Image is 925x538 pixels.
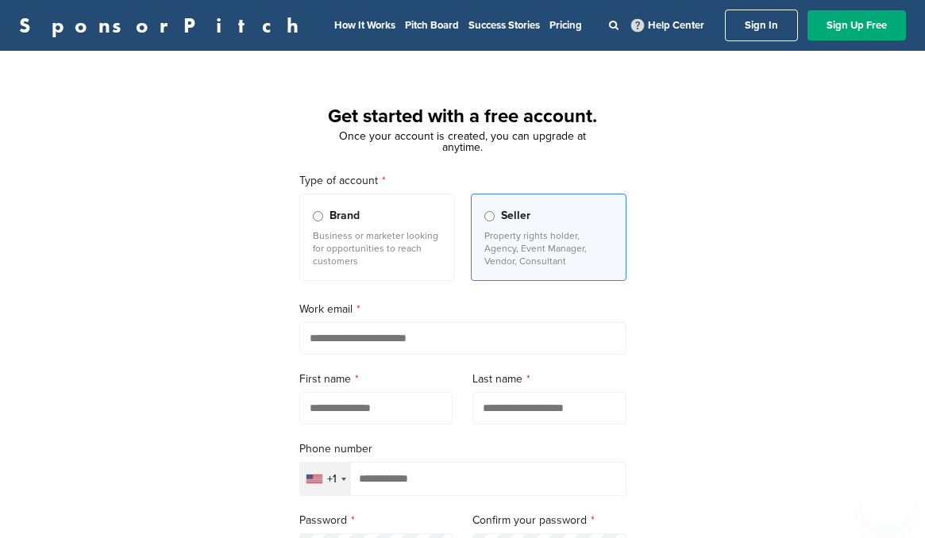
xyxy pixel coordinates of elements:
span: Brand [330,207,360,225]
a: Pitch Board [405,19,459,32]
label: Password [299,512,453,529]
label: First name [299,371,453,388]
label: Work email [299,301,626,318]
a: Success Stories [468,19,540,32]
a: Help Center [628,16,707,35]
span: Seller [501,207,530,225]
div: Selected country [300,463,351,495]
iframe: Button to launch messaging window [861,475,912,525]
a: How It Works [334,19,395,32]
h1: Get started with a free account. [280,102,646,131]
a: SponsorPitch [19,15,309,36]
span: Once your account is created, you can upgrade at anytime. [339,129,586,154]
a: Sign In [725,10,798,41]
div: +1 [327,474,337,485]
a: Pricing [549,19,582,32]
label: Phone number [299,440,626,458]
p: Business or marketer looking for opportunities to reach customers [313,229,441,267]
a: Sign Up Free [807,10,906,40]
input: Brand Business or marketer looking for opportunities to reach customers [313,211,323,221]
p: Property rights holder, Agency, Event Manager, Vendor, Consultant [484,229,613,267]
label: Type of account [299,172,626,190]
label: Confirm your password [472,512,626,529]
input: Seller Property rights holder, Agency, Event Manager, Vendor, Consultant [484,211,495,221]
label: Last name [472,371,626,388]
